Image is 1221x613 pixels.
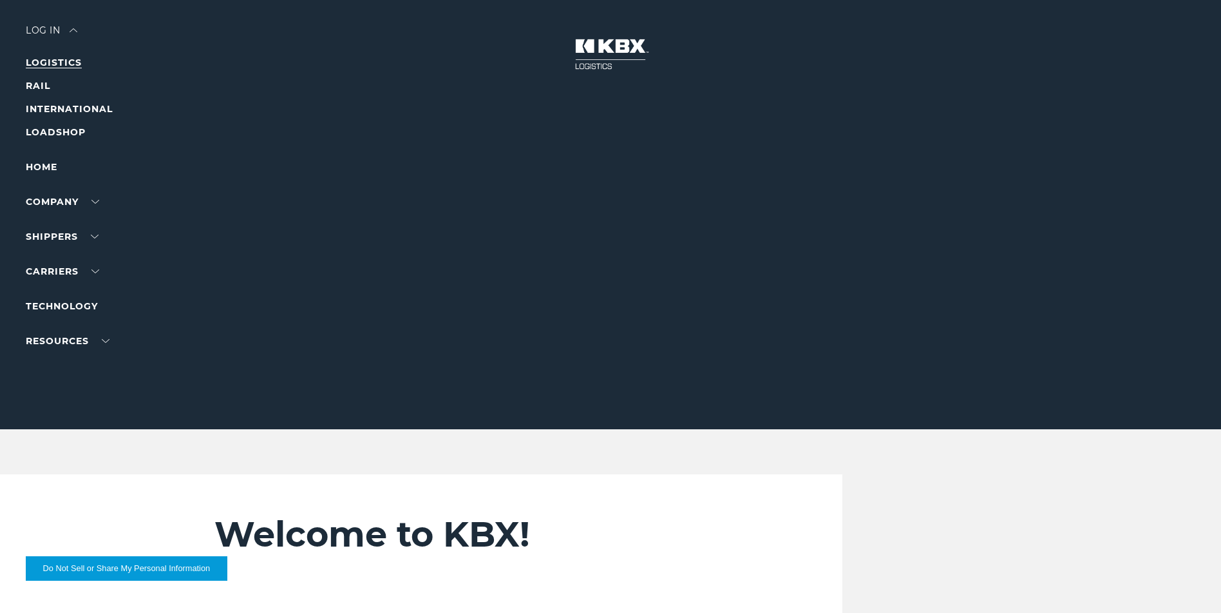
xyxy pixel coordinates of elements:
a: RESOURCES [26,335,109,347]
img: kbx logo [562,26,659,83]
div: Log in [26,26,77,44]
a: INTERNATIONAL [26,103,113,115]
a: Carriers [26,266,99,277]
a: LOADSHOP [26,126,86,138]
a: LOGISTICS [26,57,82,68]
a: Company [26,196,99,208]
img: arrow [70,28,77,32]
a: SHIPPERS [26,231,99,242]
h2: Welcome to KBX! [214,513,764,556]
a: Technology [26,300,98,312]
button: Do Not Sell or Share My Personal Information [26,556,227,581]
a: Home [26,161,57,173]
a: RAIL [26,80,50,92]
